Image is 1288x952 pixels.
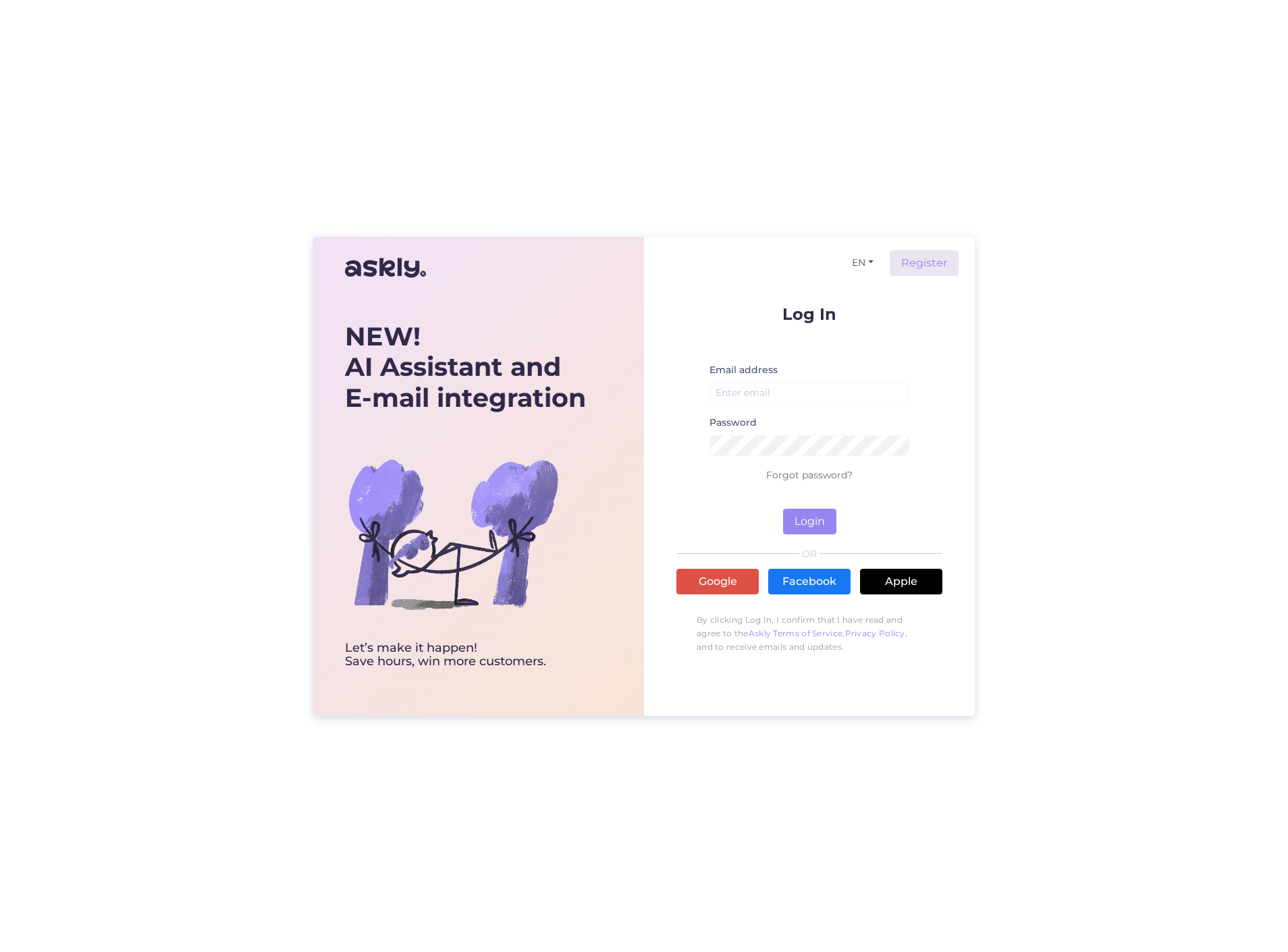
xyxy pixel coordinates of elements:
[749,628,843,638] a: Askly Terms of Service
[709,383,909,403] input: Enter email
[766,469,853,481] a: Forgot password?
[847,253,879,273] button: EN
[709,416,757,430] label: Password
[860,569,942,594] a: Apple
[709,363,778,377] label: Email address
[345,642,586,669] div: Let’s make it happen! Save hours, win more customers.
[676,306,942,323] p: Log In
[800,549,820,559] span: OR
[676,607,942,661] p: By clicking Log In, I confirm that I have read and agree to the , , and to receive emails and upd...
[783,509,836,534] button: Login
[345,320,421,352] b: NEW!
[768,569,851,594] a: Facebook
[845,628,905,638] a: Privacy Policy
[345,321,586,414] div: AI Assistant and E-mail integration
[345,252,426,284] img: Askly
[676,569,759,594] a: Google
[890,250,959,276] a: Register
[345,426,561,642] img: bg-askly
